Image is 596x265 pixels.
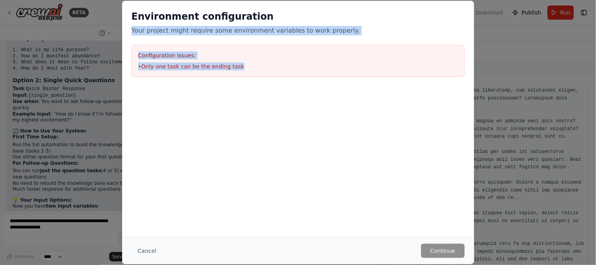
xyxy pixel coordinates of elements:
[138,63,458,70] li: • Only one task can be the ending task
[421,244,465,258] button: Continue
[138,52,458,59] h3: Configuration issues:
[132,244,163,258] button: Cancel
[132,26,465,35] p: Your project might require some environment variables to work properly.
[132,10,465,23] h2: Environment configuration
